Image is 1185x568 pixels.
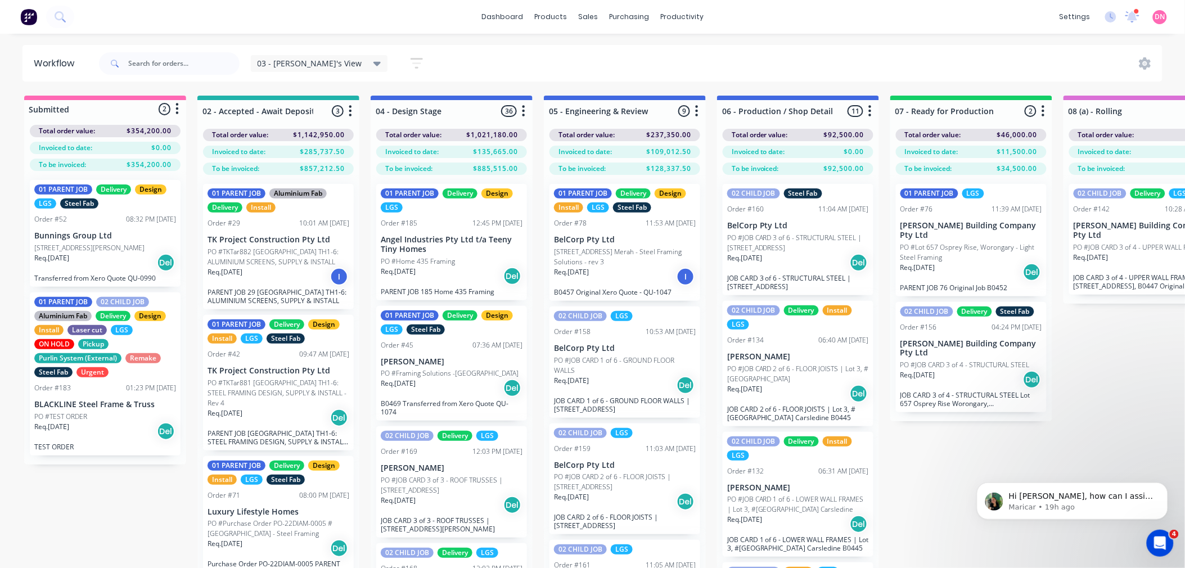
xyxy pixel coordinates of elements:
span: $0.00 [151,143,172,153]
div: Design [134,311,166,321]
div: Order #71 [208,490,240,501]
div: Delivery [784,436,819,447]
div: Remake [125,353,161,363]
div: Delivery [438,548,472,558]
span: To be invoiced: [385,164,432,174]
div: Design [308,319,340,330]
div: LGS [381,202,403,213]
p: Req. [DATE] [900,263,935,273]
span: $885,515.00 [473,164,518,174]
div: I [677,268,695,286]
div: 01 PARENT JOB [381,188,439,199]
p: PO #TKTar881 [GEOGRAPHIC_DATA] TH1-6: STEEL FRAMING DESIGN, SUPPLY & INSTALL - Rev 4 [208,378,349,408]
div: 10:53 AM [DATE] [646,327,696,337]
div: Delivery [269,461,304,471]
div: Delivery [208,202,242,213]
span: Total order value: [905,130,961,140]
div: Order #156 [900,322,937,332]
span: DN [1155,12,1165,22]
p: Transferred from Xero Quote QU-0990 [34,274,176,282]
span: $128,337.50 [646,164,691,174]
div: Design [481,310,513,321]
div: I [330,268,348,286]
div: 02 CHILD JOB [727,436,780,447]
p: Req. [DATE] [1074,253,1109,263]
span: Invoiced to date: [1078,147,1132,157]
span: $11,500.00 [997,147,1038,157]
div: Order #142 [1074,204,1110,214]
p: JOB CARD 2 of 6 - FLOOR JOISTS | Lot 3, #[GEOGRAPHIC_DATA] Carsledine B0445 [727,405,869,422]
p: Req. [DATE] [34,253,69,263]
div: 01 PARENT JOBDeliveryDesignLGSSteel FabOrder #4507:36 AM [DATE][PERSON_NAME]PO #Framing Solutions... [376,306,527,421]
span: Invoiced to date: [385,147,439,157]
div: settings [1054,8,1096,25]
div: 02 CHILD JOB [727,188,780,199]
div: Steel Fab [60,199,98,209]
div: Order #29 [208,218,240,228]
div: 02 CHILD JOB [554,311,607,321]
span: To be invoiced: [558,164,606,174]
div: Del [157,422,175,440]
span: To be invoiced: [39,160,86,170]
div: 02 CHILD JOB [900,306,953,317]
div: LGS [727,450,749,461]
div: 02 CHILD JOB [554,428,607,438]
div: Install [554,202,583,213]
p: Bunnings Group Ltd [34,231,176,241]
div: Steel Fab [267,475,305,485]
div: Del [850,254,868,272]
div: 10:01 AM [DATE] [299,218,349,228]
p: Angel Industries Pty Ltd t/a Teeny Tiny Homes [381,235,522,254]
p: PO #JOB CARD 3 of 3 - ROOF TRUSSES | [STREET_ADDRESS] [381,475,522,495]
p: B0469 Transferred from Xero Quote QU-1074 [381,399,522,416]
div: Del [850,515,868,533]
span: $354,200.00 [127,126,172,136]
p: [STREET_ADDRESS] Merah - Steel Framing Solutions - rev 3 [554,247,696,267]
p: Req. [DATE] [727,253,762,263]
div: Delivery [1130,188,1165,199]
div: Delivery [269,319,304,330]
div: LGS [476,548,498,558]
p: Req. [DATE] [554,376,589,386]
div: 02 CHILD JOBSteel FabOrder #16011:04 AM [DATE]BelCorp Pty LtdPO #JOB CARD 3 of 6 - STRUCTURAL STE... [723,184,873,295]
span: Invoiced to date: [39,143,92,153]
div: 02 CHILD JOB [381,548,434,558]
div: 01:23 PM [DATE] [126,383,176,393]
div: 01 PARENT JOB [554,188,612,199]
div: LGS [611,311,633,321]
div: Pickup [78,339,109,349]
span: $92,500.00 [824,164,864,174]
span: Invoiced to date: [732,147,785,157]
div: 02 CHILD JOB [381,431,434,441]
div: Steel Fab [34,367,73,377]
div: Del [1023,371,1041,389]
div: Delivery [438,431,472,441]
div: Order #134 [727,335,764,345]
p: [PERSON_NAME] [381,357,522,367]
p: TK Project Construction Pty Ltd [208,366,349,376]
p: PO #Home 435 Framing [381,256,455,267]
p: Req. [DATE] [208,408,242,418]
div: 01 PARENT JOBAluminium FabDeliveryInstallOrder #2910:01 AM [DATE]TK Project Construction Pty LtdP... [203,184,354,309]
div: LGS [611,428,633,438]
p: PO #Framing Solutions -[GEOGRAPHIC_DATA] [381,368,519,378]
div: Install [34,325,64,335]
div: 09:47 AM [DATE] [299,349,349,359]
div: Order #42 [208,349,240,359]
div: Install [823,305,852,315]
div: products [529,8,573,25]
p: Req. [DATE] [381,495,416,506]
div: LGS [611,544,633,555]
p: [PERSON_NAME] [727,352,869,362]
div: Steel Fab [784,188,822,199]
p: JOB CARD 1 of 6 - GROUND FLOOR WALLS | [STREET_ADDRESS] [554,396,696,413]
div: 04:24 PM [DATE] [992,322,1042,332]
div: Steel Fab [267,333,305,344]
div: Urgent [76,367,109,377]
div: Order #183 [34,383,71,393]
div: Del [330,409,348,427]
div: 02 CHILD JOBDeliveryLGSOrder #16912:03 PM [DATE][PERSON_NAME]PO #JOB CARD 3 of 3 - ROOF TRUSSES |... [376,426,527,538]
p: JOB CARD 2 of 6 - FLOOR JOISTS | [STREET_ADDRESS] [554,513,696,530]
p: PO #JOB CARD 2 of 6 - FLOOR JOISTS | [STREET_ADDRESS] [554,472,696,492]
